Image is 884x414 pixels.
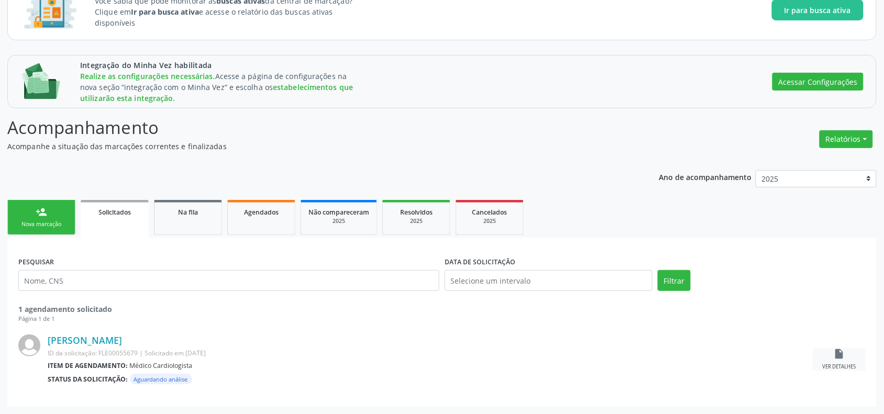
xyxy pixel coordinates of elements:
div: Página 1 de 1 [18,315,866,323]
span: Médico Cardiologista [130,361,193,370]
p: Acompanhe a situação das marcações correntes e finalizadas [7,141,616,152]
img: img [18,334,40,356]
input: Nome, CNS [18,270,439,291]
span: Cancelados [472,208,507,217]
button: Filtrar [658,270,691,291]
p: Ano de acompanhamento [659,170,752,183]
span: ID da solicitação: FLE00055679 | [48,349,143,357]
button: Relatórios [820,130,873,148]
label: DATA DE SOLICITAÇÃO [445,254,515,270]
strong: Ir para busca ativa [131,7,199,17]
span: Realize as configurações necessárias. [80,71,215,81]
span: Resolvidos [400,208,433,217]
div: 2025 [308,217,369,225]
button: Acessar Configurações [772,73,864,91]
a: [PERSON_NAME] [48,334,122,346]
span: Na fila [178,208,198,217]
span: Solicitado em [DATE] [145,349,206,357]
span: Aguardando análise [130,374,192,385]
b: Item de agendamento: [48,361,128,370]
div: Nova marcação [15,220,68,228]
div: 2025 [463,217,516,225]
label: PESQUISAR [18,254,54,270]
span: Não compareceram [308,208,369,217]
input: Selecione um intervalo [445,270,653,291]
div: Ver detalhes [823,363,856,371]
img: Imagem de CalloutCard [20,63,65,100]
span: Integração do Minha Vez habilitada [80,60,357,71]
b: Status da solicitação: [48,375,128,384]
i: insert_drive_file [834,348,845,360]
span: Agendados [244,208,279,217]
strong: 1 agendamento solicitado [18,304,112,314]
span: Ir para busca ativa [784,5,851,16]
div: person_add [36,206,47,218]
div: 2025 [390,217,443,225]
div: Acesse a página de configurações na nova seção “integração com o Minha Vez” e escolha os [80,71,357,104]
span: Solicitados [98,208,131,217]
p: Acompanhamento [7,115,616,141]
